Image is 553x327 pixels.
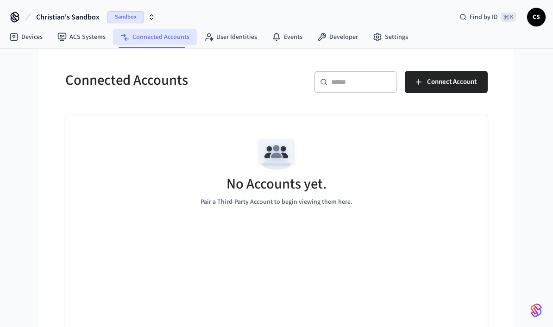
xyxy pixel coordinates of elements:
h5: No Accounts yet. [226,175,327,194]
a: Connected Accounts [113,29,197,45]
a: ACS Systems [50,29,113,45]
button: CS [527,8,546,26]
div: Find by ID⌘ K [452,9,523,25]
span: Connect Account [427,76,477,88]
span: Sandbox [107,11,144,23]
img: Team Empty State [256,134,297,176]
a: Events [264,29,310,45]
span: CS [528,9,545,25]
a: User Identities [197,29,264,45]
p: Pair a Third-Party Account to begin viewing them here. [201,197,352,207]
a: Developer [310,29,365,45]
button: Connect Account [405,71,488,93]
span: ⌘ K [501,13,516,22]
span: Christian's Sandbox [36,12,100,23]
span: Find by ID [470,13,498,22]
img: SeamLogoGradient.69752ec5.svg [531,303,542,318]
a: Devices [2,29,50,45]
h5: Connected Accounts [65,71,271,90]
a: Settings [365,29,415,45]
